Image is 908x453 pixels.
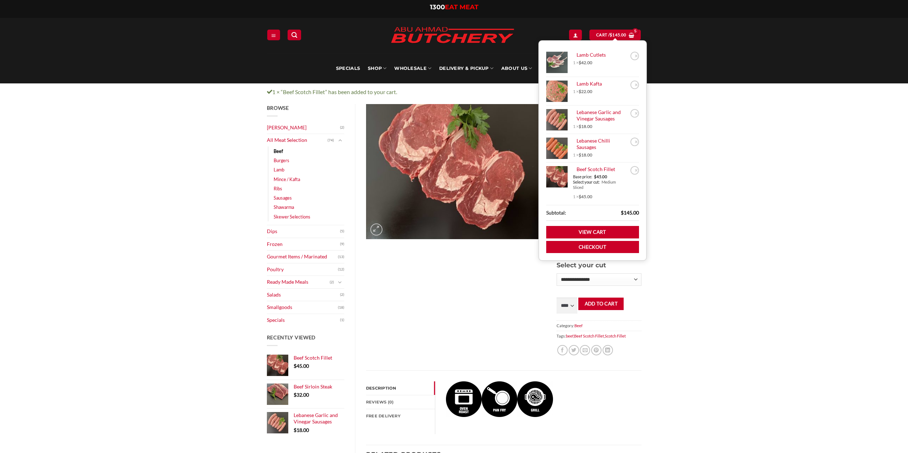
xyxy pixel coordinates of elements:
a: Shawarma [274,202,294,212]
a: Lebanese Garlic and Vinegar Sausages [573,109,628,122]
span: $ [579,124,581,129]
a: Remove Lebanese Garlic and Vinegar Sausages from cart [630,109,639,118]
bdi: 42.00 [579,60,592,65]
a: Delivery & Pickup [439,53,493,83]
a: Lamb [274,165,284,174]
a: Ribs [274,184,282,193]
span: $ [294,363,296,369]
span: Tags: , , [557,331,641,341]
span: Recently Viewed [267,334,316,340]
img: Beef Scotch Fillet [366,104,546,239]
bdi: 145.00 [610,32,626,37]
img: Beef Scotch Fillet [517,381,553,417]
a: Dips [267,225,340,238]
bdi: 145.00 [621,210,639,216]
span: (2) [330,277,334,288]
a: Gourmet Items / Marinated [267,251,338,263]
a: Remove Lamb Kafta from cart [630,81,639,89]
span: 1 × [573,194,592,200]
bdi: 45.00 [579,194,592,199]
span: Cart / [596,32,626,38]
span: $ [610,32,612,38]
a: Reviews (0) [366,395,435,409]
a: All Meat Selection [267,134,328,146]
span: (12) [338,264,344,275]
a: Ready Made Meals [267,276,330,288]
span: Browse [267,105,289,111]
strong: Subtotal: [546,209,566,217]
a: Scotch Fillet [605,334,626,338]
a: Lamb Kafta [573,81,628,87]
a: Beef Scotch Fillet [574,334,604,338]
span: $ [579,152,581,158]
button: Toggle [336,137,344,144]
a: Specials [267,314,340,326]
a: View cart [589,30,641,40]
dt: Base price: [573,174,592,180]
h3: Select your cut [557,260,641,270]
span: EAT MEAT [445,3,478,11]
dt: Select your cut: [573,180,600,185]
button: Add to cart [578,298,624,310]
a: beef [566,334,573,338]
a: Remove Beef Scotch Fillet from cart [630,166,639,175]
a: Lamb Cutlets [573,52,628,58]
a: Lebanese Chilli Sausages [573,138,628,151]
a: Beef [574,323,583,328]
bdi: 18.00 [579,152,592,158]
span: (9) [340,239,344,249]
span: (18) [338,302,344,313]
a: Beef Scotch Fillet [294,355,345,361]
a: Share on Facebook [557,345,568,355]
span: 45.00 [594,174,607,179]
span: 1 × [573,60,592,66]
a: Menu [267,30,280,40]
a: Login [569,30,582,40]
a: Share on LinkedIn [603,345,613,355]
bdi: 32.00 [294,392,309,398]
a: Poultry [267,263,338,276]
a: Pin on Pinterest [591,345,602,355]
span: $ [579,194,581,199]
span: 1 × [573,124,592,129]
a: Email to a Friend [580,345,590,355]
span: $ [579,60,581,65]
div: Medium Sliced [573,180,627,190]
img: Beef Scotch Fillet [482,381,517,417]
a: Mince / Kafta [274,175,300,184]
a: Salads [267,289,340,301]
a: Checkout [546,241,639,253]
span: Category: [557,320,641,331]
a: SHOP [368,53,386,83]
a: Search [288,30,301,40]
span: $ [579,89,581,94]
a: Lebanese Garlic and Vinegar Sausages [294,412,345,425]
bdi: 18.00 [294,427,309,433]
span: 1300 [430,3,445,11]
a: Smallgoods [267,301,338,314]
span: 1 × [573,89,592,94]
bdi: 18.00 [579,124,592,129]
span: (1) [340,315,344,325]
span: $ [594,174,597,179]
span: Lebanese Garlic and Vinegar Sausages [294,412,338,424]
span: $ [294,392,296,398]
span: $ [621,210,624,216]
span: (13) [338,252,344,262]
a: Wholesale [394,53,431,83]
span: 1 × [573,152,592,158]
a: Burgers [274,156,289,165]
a: Remove Lamb Cutlets from cart [630,52,639,60]
span: (5) [340,226,344,237]
a: Description [366,381,435,395]
a: Beef Scotch Fillet [573,166,628,173]
span: Beef Scotch Fillet [294,355,332,361]
a: Specials [336,53,360,83]
img: Beef Scotch Fillet [446,381,482,417]
a: Frozen [267,238,340,251]
a: Beef [274,146,283,156]
span: (74) [328,135,334,146]
bdi: 22.00 [579,89,592,94]
a: About Us [501,53,532,83]
span: Beef Sirloin Steak [294,383,332,390]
